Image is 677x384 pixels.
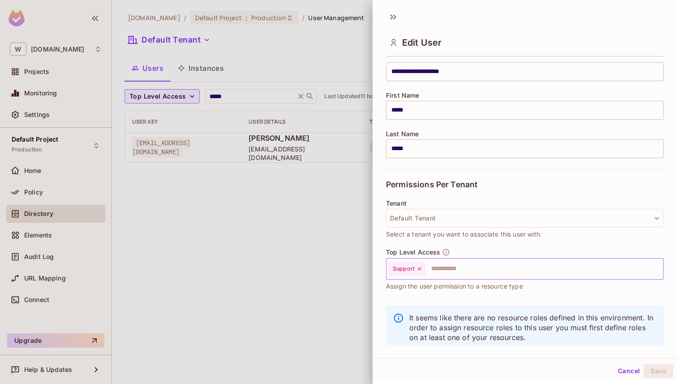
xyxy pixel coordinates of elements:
[402,37,441,48] span: Edit User
[393,265,415,272] span: Support
[659,268,660,269] button: Open
[386,180,477,189] span: Permissions Per Tenant
[386,130,419,138] span: Last Name
[389,262,425,276] div: Support
[614,364,643,378] button: Cancel
[386,229,542,239] span: Select a tenant you want to associate this user with.
[643,364,673,378] button: Save
[386,92,420,99] span: First Name
[386,281,523,291] span: Assign the user permission to a resource type
[409,313,656,342] p: It seems like there are no resource roles defined in this environment. In order to assign resourc...
[386,200,407,207] span: Tenant
[386,209,664,228] button: Default Tenant
[386,249,440,256] span: Top Level Access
